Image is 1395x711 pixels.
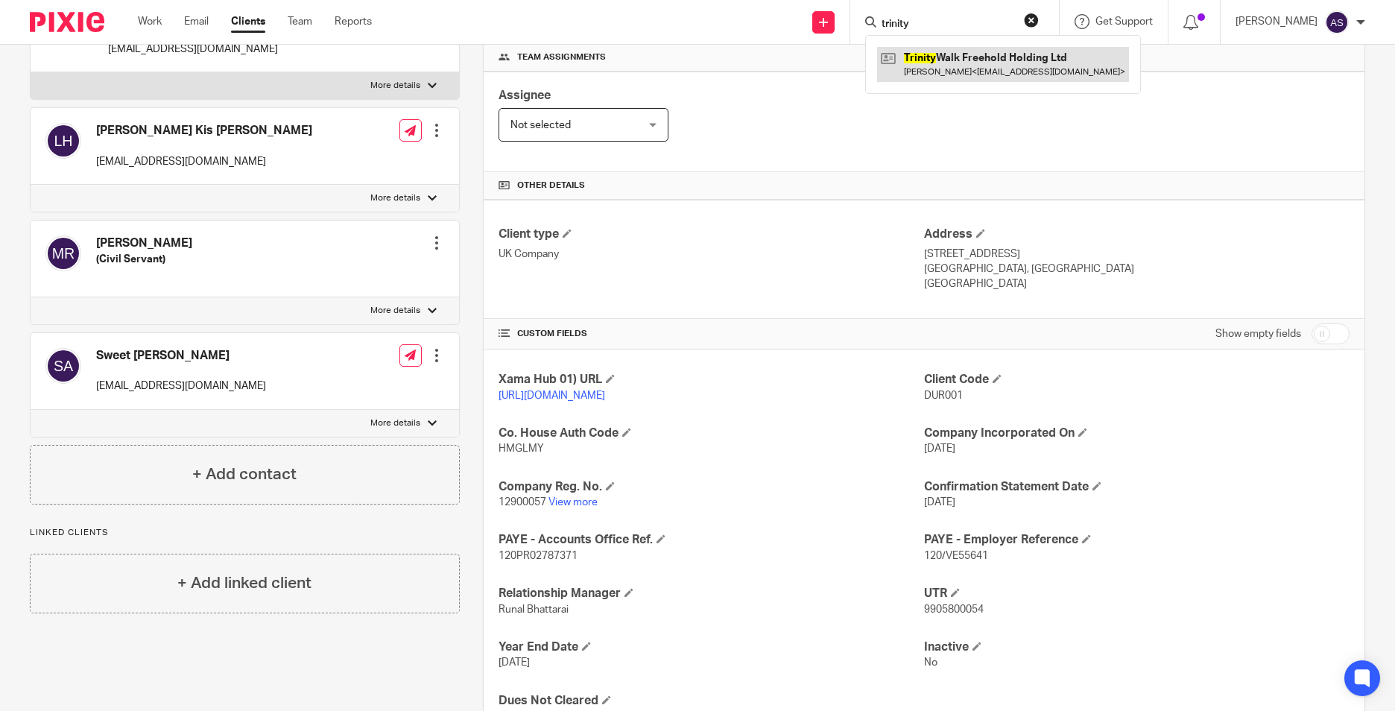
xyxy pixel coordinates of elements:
[924,479,1350,495] h4: Confirmation Statement Date
[96,252,192,267] h5: (Civil Servant)
[499,479,924,495] h4: Company Reg. No.
[499,586,924,601] h4: Relationship Manager
[924,604,984,615] span: 9905800054
[370,305,420,317] p: More details
[924,639,1350,655] h4: Inactive
[192,463,297,486] h4: + Add contact
[499,639,924,655] h4: Year End Date
[499,372,924,388] h4: Xama Hub 01) URL
[924,426,1350,441] h4: Company Incorporated On
[499,604,569,615] span: Runal Bhattarai
[499,391,605,401] a: [URL][DOMAIN_NAME]
[924,586,1350,601] h4: UTR
[548,497,598,508] a: View more
[880,18,1014,31] input: Search
[96,379,266,394] p: [EMAIL_ADDRESS][DOMAIN_NAME]
[1325,10,1349,34] img: svg%3E
[96,154,312,169] p: [EMAIL_ADDRESS][DOMAIN_NAME]
[499,328,924,340] h4: CUSTOM FIELDS
[370,192,420,204] p: More details
[370,80,420,92] p: More details
[924,276,1350,291] p: [GEOGRAPHIC_DATA]
[924,497,955,508] span: [DATE]
[499,227,924,242] h4: Client type
[231,14,265,29] a: Clients
[924,227,1350,242] h4: Address
[288,14,312,29] a: Team
[924,443,955,454] span: [DATE]
[1024,13,1039,28] button: Clear
[1095,16,1153,27] span: Get Support
[96,123,312,139] h4: [PERSON_NAME] Kis [PERSON_NAME]
[924,551,988,561] span: 120/VE55641
[510,120,571,130] span: Not selected
[499,497,546,508] span: 12900057
[45,123,81,159] img: svg%3E
[335,14,372,29] a: Reports
[177,572,311,595] h4: + Add linked client
[108,42,278,57] p: [EMAIL_ADDRESS][DOMAIN_NAME]
[499,657,530,668] span: [DATE]
[30,527,460,539] p: Linked clients
[924,372,1350,388] h4: Client Code
[499,551,578,561] span: 120PR02787371
[517,51,606,63] span: Team assignments
[96,236,192,251] h4: [PERSON_NAME]
[138,14,162,29] a: Work
[924,247,1350,262] p: [STREET_ADDRESS]
[517,180,585,192] span: Other details
[45,236,81,271] img: svg%3E
[924,657,937,668] span: No
[184,14,209,29] a: Email
[924,391,963,401] span: DUR001
[499,693,924,709] h4: Dues Not Cleared
[499,89,551,101] span: Assignee
[30,12,104,32] img: Pixie
[499,247,924,262] p: UK Company
[924,532,1350,548] h4: PAYE - Employer Reference
[924,262,1350,276] p: [GEOGRAPHIC_DATA], [GEOGRAPHIC_DATA]
[499,443,544,454] span: HMGLMY
[499,426,924,441] h4: Co. House Auth Code
[1215,326,1301,341] label: Show empty fields
[499,532,924,548] h4: PAYE - Accounts Office Ref.
[370,417,420,429] p: More details
[96,348,266,364] h4: Sweet [PERSON_NAME]
[45,348,81,384] img: svg%3E
[1236,14,1317,29] p: [PERSON_NAME]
